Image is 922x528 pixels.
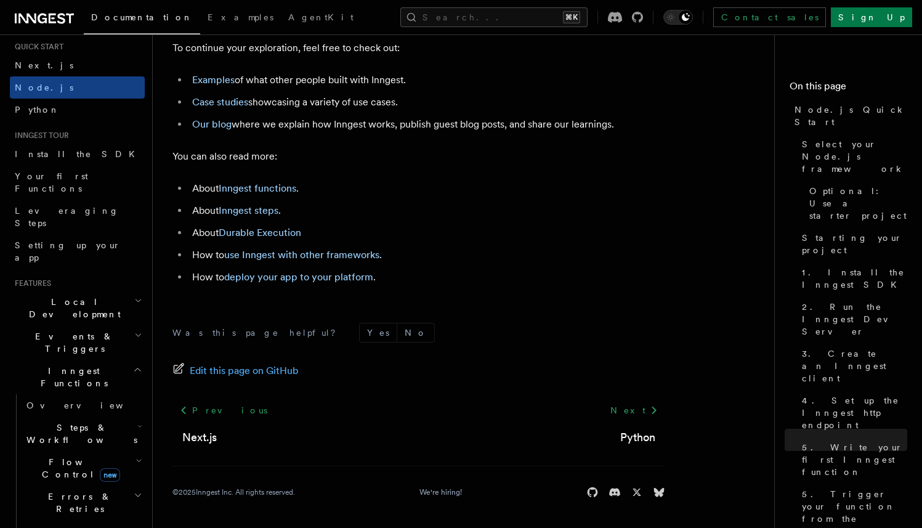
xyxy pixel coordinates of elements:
p: To continue your exploration, feel free to check out: [172,39,665,57]
a: 1. Install the Inngest SDK [797,261,907,296]
p: Was this page helpful? [172,327,344,339]
a: Python [10,99,145,121]
button: No [397,323,434,342]
a: Sign Up [831,7,912,27]
li: where we explain how Inngest works, publish guest blog posts, and share our learnings. [188,116,665,133]
a: AgentKit [281,4,361,33]
span: Inngest Functions [10,365,133,389]
li: showcasing a variety of use cases. [188,94,665,111]
p: You can also read more: [172,148,665,165]
a: Node.js Quick Start [790,99,907,133]
a: Your first Functions [10,165,145,200]
a: 5. Write your first Inngest function [797,436,907,483]
span: Features [10,278,51,288]
span: Your first Functions [15,171,88,193]
a: Next.js [10,54,145,76]
span: 4. Set up the Inngest http endpoint [802,394,907,431]
h4: On this page [790,79,907,99]
a: Python [620,429,655,446]
span: Starting your project [802,232,907,256]
a: Inngest steps [219,205,278,216]
span: Documentation [91,12,193,22]
span: Quick start [10,42,63,52]
span: Setting up your app [15,240,121,262]
li: About [188,224,665,242]
button: Yes [360,323,397,342]
a: Install the SDK [10,143,145,165]
span: Errors & Retries [22,490,134,515]
span: Flow Control [22,456,135,481]
a: Next [603,399,665,421]
a: Our blog [192,118,232,130]
button: Errors & Retries [22,485,145,520]
a: Leveraging Steps [10,200,145,234]
a: Edit this page on GitHub [172,362,299,380]
span: Python [15,105,60,115]
span: AgentKit [288,12,354,22]
a: Examples [200,4,281,33]
span: Node.js [15,83,73,92]
button: Inngest Functions [10,360,145,394]
span: Steps & Workflows [22,421,137,446]
span: 2. Run the Inngest Dev Server [802,301,907,338]
span: Select your Node.js framework [802,138,907,175]
a: 3. Create an Inngest client [797,343,907,389]
span: Inngest tour [10,131,69,140]
span: new [100,468,120,482]
a: Documentation [84,4,200,35]
a: We're hiring! [419,487,462,497]
span: 3. Create an Inngest client [802,347,907,384]
a: Contact sales [713,7,826,27]
span: Node.js Quick Start [795,104,907,128]
span: Next.js [15,60,73,70]
a: Node.js [10,76,145,99]
a: Starting your project [797,227,907,261]
span: Optional: Use a starter project [809,185,907,222]
span: Overview [26,400,153,410]
li: About . [188,180,665,197]
a: Previous [172,399,274,421]
button: Flow Controlnew [22,451,145,485]
span: 5. Write your first Inngest function [802,441,907,478]
div: © 2025 Inngest Inc. All rights reserved. [172,487,295,497]
a: Next.js [182,429,217,446]
button: Local Development [10,291,145,325]
a: deploy your app to your platform [224,271,373,283]
a: Inngest functions [219,182,296,194]
a: 2. Run the Inngest Dev Server [797,296,907,343]
li: How to . [188,246,665,264]
span: 1. Install the Inngest SDK [802,266,907,291]
button: Events & Triggers [10,325,145,360]
span: Events & Triggers [10,330,134,355]
li: How to . [188,269,665,286]
span: Local Development [10,296,134,320]
span: Edit this page on GitHub [190,362,299,380]
a: Durable Execution [219,227,301,238]
a: Optional: Use a starter project [804,180,907,227]
span: Examples [208,12,273,22]
a: Case studies [192,96,248,108]
a: use Inngest with other frameworks [224,249,379,261]
button: Steps & Workflows [22,416,145,451]
li: About . [188,202,665,219]
button: Toggle dark mode [663,10,693,25]
button: Search...⌘K [400,7,588,27]
a: 4. Set up the Inngest http endpoint [797,389,907,436]
span: Leveraging Steps [15,206,119,228]
a: Select your Node.js framework [797,133,907,180]
a: Overview [22,394,145,416]
a: Setting up your app [10,234,145,269]
kbd: ⌘K [563,11,580,23]
span: Install the SDK [15,149,142,159]
li: of what other people built with Inngest. [188,71,665,89]
a: Examples [192,74,235,86]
